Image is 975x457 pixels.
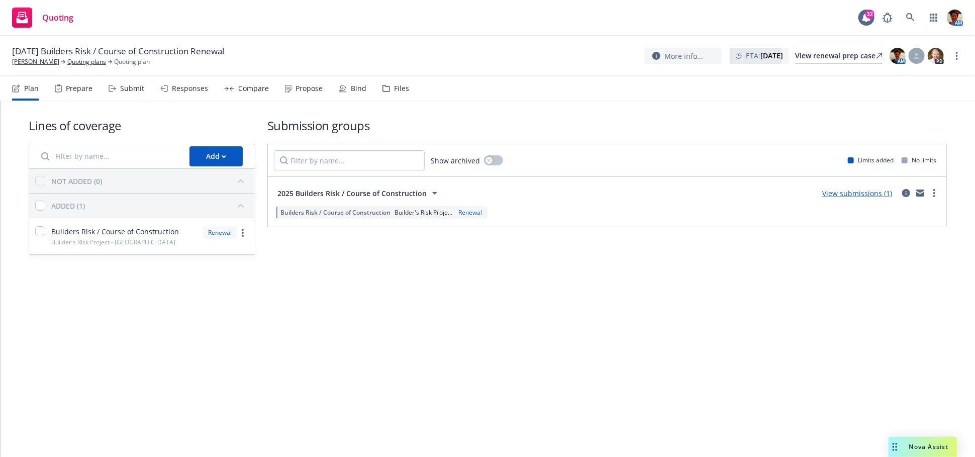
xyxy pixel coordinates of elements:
div: View renewal prep case [795,48,883,63]
a: Quoting plans [67,57,106,66]
img: photo [890,48,906,64]
span: Builder's Risk Proje... [395,208,452,217]
div: Files [394,84,409,93]
a: Switch app [924,8,944,28]
button: Add [189,146,243,166]
span: 2025 Builders Risk / Course of Construction [277,188,427,199]
h1: Lines of coverage [29,117,255,134]
button: NOT ADDED (0) [51,173,249,189]
input: Filter by name... [274,150,425,170]
span: Quoting [42,14,73,22]
div: Renewal [456,208,484,217]
div: Bind [351,84,366,93]
a: more [237,227,249,239]
button: ADDED (1) [51,198,249,214]
strong: [DATE] [760,51,783,60]
div: ADDED (1) [51,201,85,211]
div: 32 [865,10,874,19]
button: More info... [644,48,722,64]
a: circleInformation [900,187,912,199]
a: Report a Bug [877,8,898,28]
span: [DATE] Builders Risk / Course of Construction Renewal [12,45,224,57]
a: View submissions (1) [822,189,892,198]
img: photo [947,10,963,26]
span: Builders Risk / Course of Construction [280,208,391,217]
div: Propose [296,84,323,93]
input: Filter by name... [35,146,183,166]
span: Show archived [431,155,480,166]
div: No limits [902,156,936,164]
a: View renewal prep case [795,48,883,64]
button: Nova Assist [889,437,957,457]
div: Limits added [848,156,894,164]
span: ETA : [746,50,783,61]
div: Drag to move [889,437,901,457]
img: photo [928,48,944,64]
div: Plan [24,84,39,93]
div: Renewal [203,226,237,239]
span: Quoting plan [114,57,150,66]
a: Quoting [8,4,77,32]
span: Nova Assist [909,442,949,451]
div: Responses [172,84,208,93]
div: Compare [238,84,269,93]
button: 2025 Builders Risk / Course of Construction [274,183,444,203]
a: [PERSON_NAME] [12,57,59,66]
a: more [928,187,940,199]
span: More info... [664,51,703,61]
div: Submit [120,84,144,93]
span: Builders Risk / Course of Construction [51,226,179,237]
a: Search [901,8,921,28]
a: mail [914,187,926,199]
div: NOT ADDED (0) [51,176,102,187]
h1: Submission groups [267,117,947,134]
a: more [951,50,963,62]
span: Builder's Risk Project - [GEOGRAPHIC_DATA] [51,238,175,246]
div: Add [206,147,226,166]
div: Prepare [66,84,92,93]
